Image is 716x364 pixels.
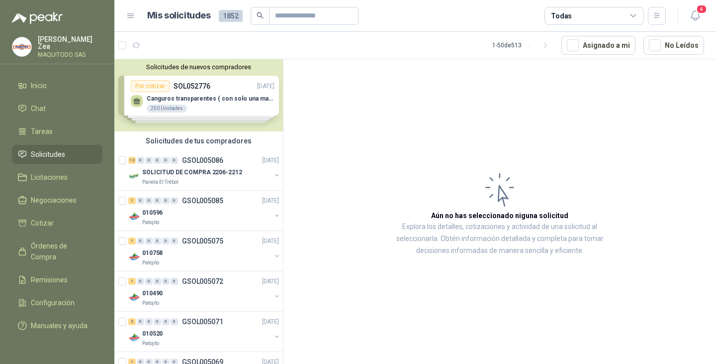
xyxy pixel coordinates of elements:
a: Licitaciones [12,168,102,187]
span: Remisiones [31,274,68,285]
a: Negociaciones [12,191,102,210]
p: SOLICITUD DE COMPRA 2206-2212 [142,168,242,177]
div: 0 [137,238,144,244]
div: 0 [162,238,170,244]
div: 0 [154,238,161,244]
p: [DATE] [262,156,279,165]
p: 010490 [142,289,163,298]
a: Remisiones [12,270,102,289]
span: 1852 [219,10,243,22]
span: Manuales y ayuda [31,320,88,331]
img: Company Logo [128,170,140,182]
button: Solicitudes de nuevos compradores [118,63,279,71]
a: Chat [12,99,102,118]
div: 0 [171,278,178,285]
img: Company Logo [128,251,140,263]
span: Órdenes de Compra [31,241,93,262]
p: 010520 [142,329,163,339]
p: [DATE] [262,237,279,246]
div: 0 [154,157,161,164]
div: Solicitudes de tus compradores [114,131,283,150]
div: 0 [162,197,170,204]
div: 0 [145,238,153,244]
div: 0 [145,318,153,325]
p: GSOL005072 [182,278,223,285]
div: 0 [145,197,153,204]
div: 12 [128,157,136,164]
div: 0 [154,278,161,285]
a: 1 0 0 0 0 0 GSOL005072[DATE] Company Logo010490Patojito [128,275,281,307]
div: 0 [171,197,178,204]
a: Manuales y ayuda [12,316,102,335]
a: Inicio [12,76,102,95]
img: Company Logo [12,37,31,56]
p: GSOL005085 [182,197,223,204]
img: Company Logo [128,291,140,303]
p: Panela El Trébol [142,178,179,186]
a: Configuración [12,293,102,312]
div: 1 [128,197,136,204]
p: 010596 [142,208,163,218]
p: [DATE] [262,277,279,286]
h1: Mis solicitudes [147,8,211,23]
div: 0 [145,278,153,285]
div: 0 [137,157,144,164]
div: 2 [128,318,136,325]
a: Cotizar [12,214,102,233]
p: Explora los detalles, cotizaciones y actividad de una solicitud al seleccionarla. Obtén informaci... [383,221,617,257]
a: 12 0 0 0 0 0 GSOL005086[DATE] Company LogoSOLICITUD DE COMPRA 2206-2212Panela El Trébol [128,154,281,186]
span: Negociaciones [31,195,77,206]
button: Asignado a mi [561,36,635,55]
a: 1 0 0 0 0 0 GSOL005085[DATE] Company Logo010596Patojito [128,195,281,227]
div: 0 [154,318,161,325]
div: 0 [171,318,178,325]
div: 1 [128,278,136,285]
a: Órdenes de Compra [12,237,102,266]
p: GSOL005071 [182,318,223,325]
div: 0 [137,318,144,325]
span: Cotizar [31,218,54,229]
p: 010758 [142,248,163,258]
p: MAQUITODO SAS [38,52,102,58]
img: Logo peakr [12,12,63,24]
p: [DATE] [262,196,279,206]
p: Patojito [142,259,159,267]
a: Solicitudes [12,145,102,164]
img: Company Logo [128,332,140,344]
div: Todas [551,10,572,21]
p: Patojito [142,219,159,227]
button: 4 [686,7,704,25]
span: 4 [696,4,707,14]
h3: Aún no has seleccionado niguna solicitud [431,210,568,221]
div: 0 [137,197,144,204]
p: GSOL005075 [182,238,223,244]
div: 0 [162,157,170,164]
span: Licitaciones [31,172,68,183]
span: Configuración [31,297,75,308]
p: [PERSON_NAME] Zea [38,36,102,50]
p: GSOL005086 [182,157,223,164]
div: 1 - 50 de 513 [492,37,553,53]
div: 0 [162,278,170,285]
div: 0 [162,318,170,325]
span: Solicitudes [31,149,65,160]
p: Patojito [142,299,159,307]
p: [DATE] [262,317,279,327]
div: 1 [128,238,136,244]
div: 0 [145,157,153,164]
button: No Leídos [643,36,704,55]
span: Tareas [31,126,53,137]
a: 1 0 0 0 0 0 GSOL005075[DATE] Company Logo010758Patojito [128,235,281,267]
img: Company Logo [128,211,140,223]
div: 0 [154,197,161,204]
div: 0 [137,278,144,285]
div: Solicitudes de nuevos compradoresPor cotizarSOL052776[DATE] Canguros transparentes ( con solo una... [114,59,283,131]
span: Chat [31,103,46,114]
span: Inicio [31,80,47,91]
span: search [257,12,264,19]
p: Patojito [142,340,159,348]
a: Tareas [12,122,102,141]
div: 0 [171,157,178,164]
a: 2 0 0 0 0 0 GSOL005071[DATE] Company Logo010520Patojito [128,316,281,348]
div: 0 [171,238,178,244]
